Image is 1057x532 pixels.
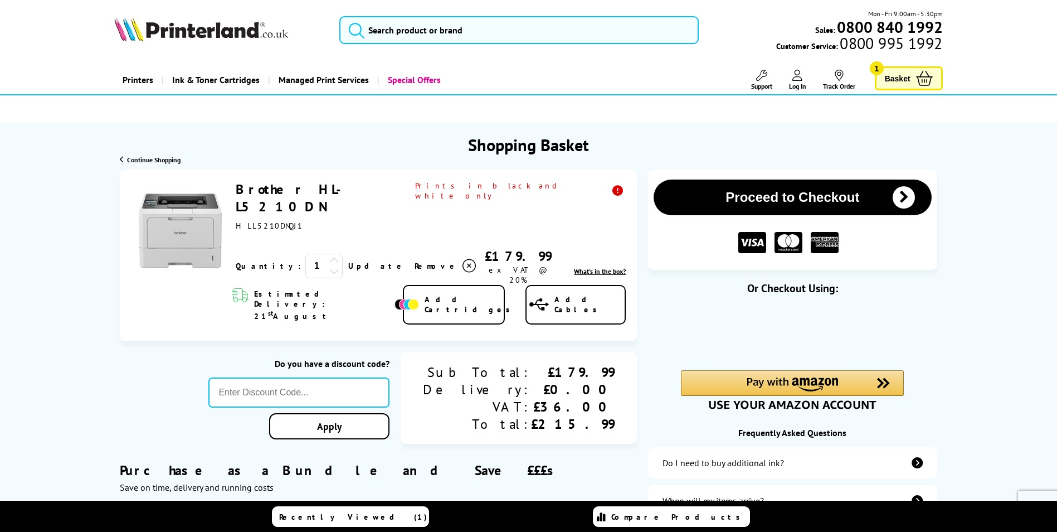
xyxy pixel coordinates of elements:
[593,506,750,527] a: Compare Products
[776,38,942,51] span: Customer Service:
[348,261,406,271] a: Update
[531,364,615,381] div: £179.99
[663,495,764,506] div: When will my items arrive?
[114,17,288,41] img: Printerland Logo
[139,190,222,273] img: Brother HL-L5210DN
[468,134,589,156] h1: Shopping Basket
[377,66,449,94] a: Special Offers
[425,294,516,315] span: Add Cartridges
[236,221,303,231] span: HLL5210DNQJ1
[648,485,937,516] a: items-arrive
[738,232,766,254] img: VISA
[172,66,260,94] span: Ink & Toner Cartridges
[423,381,531,398] div: Delivery:
[120,445,637,493] div: Purchase as a Bundle and Save £££s
[838,38,942,49] span: 0800 995 1992
[272,506,429,527] a: Recently Viewed (1)
[885,71,910,86] span: Basket
[775,232,802,254] img: MASTER CARD
[648,447,937,478] a: additional-ink
[531,415,615,433] div: £215.99
[236,181,354,215] a: Brother HL-L5210DN
[574,267,626,275] a: lnk_inthebox
[254,289,392,321] span: Estimated Delivery: 21 August
[789,70,806,90] a: Log In
[875,66,943,90] a: Basket 1
[162,66,268,94] a: Ink & Toner Cartridges
[663,457,784,468] div: Do I need to buy additional ink?
[120,482,637,493] div: Save on time, delivery and running costs
[208,358,389,369] div: Do you have a discount code?
[648,281,937,296] div: Or Checkout Using:
[611,512,746,522] span: Compare Products
[531,381,615,398] div: £0.00
[114,66,162,94] a: Printers
[268,309,273,317] sup: st
[236,261,301,271] span: Quantity:
[870,61,884,75] span: 1
[478,248,558,265] div: £179.99
[648,427,937,438] div: Frequently Asked Questions
[837,17,943,37] b: 0800 840 1992
[815,25,835,35] span: Sales:
[269,413,389,439] a: Apply
[868,8,943,19] span: Mon - Fri 9:00am - 5:30pm
[751,70,772,90] a: Support
[279,512,427,522] span: Recently Viewed (1)
[811,232,839,254] img: American Express
[681,313,904,351] iframe: PayPal
[339,16,699,44] input: Search product or brand
[574,267,626,275] span: What's in the box?
[681,370,904,409] div: Amazon Pay - Use your Amazon account
[423,364,531,381] div: Sub Total:
[208,378,389,408] input: Enter Discount Code...
[789,82,806,90] span: Log In
[423,415,531,433] div: Total:
[654,180,931,215] button: Proceed to Checkout
[394,299,419,310] img: Add Cartridges
[751,82,772,90] span: Support
[531,398,615,415] div: £36.00
[268,66,377,94] a: Managed Print Services
[489,265,547,285] span: ex VAT @ 20%
[423,398,531,415] div: VAT:
[120,156,181,164] a: Continue Shopping
[415,258,478,274] a: Delete item from your basket
[823,70,855,90] a: Track Order
[835,22,943,32] a: 0800 840 1992
[554,294,625,315] span: Add Cables
[415,181,626,201] span: Prints in black and white only
[114,17,325,43] a: Printerland Logo
[127,156,181,164] span: Continue Shopping
[415,261,459,271] span: Remove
